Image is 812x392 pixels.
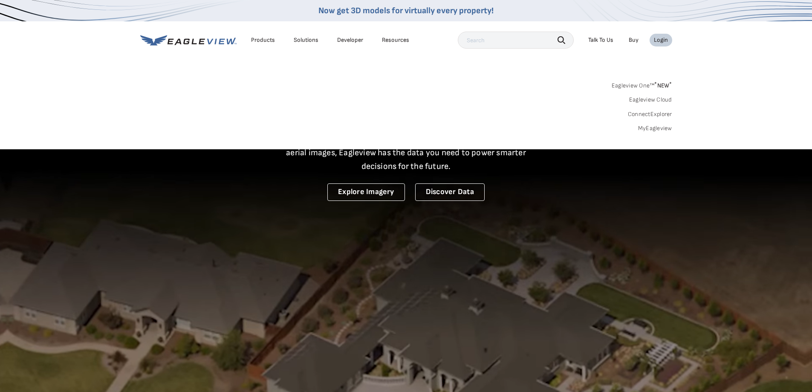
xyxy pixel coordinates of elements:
[629,96,672,104] a: Eagleview Cloud
[629,36,639,44] a: Buy
[415,183,485,201] a: Discover Data
[382,36,409,44] div: Resources
[588,36,613,44] div: Talk To Us
[276,132,537,173] p: A new era starts here. Built on more than 3.5 billion high-resolution aerial images, Eagleview ha...
[337,36,363,44] a: Developer
[458,32,574,49] input: Search
[612,79,672,89] a: Eagleview One™*NEW*
[294,36,318,44] div: Solutions
[638,125,672,132] a: MyEagleview
[654,36,668,44] div: Login
[327,183,405,201] a: Explore Imagery
[654,82,672,89] span: NEW
[628,110,672,118] a: ConnectExplorer
[251,36,275,44] div: Products
[318,6,494,16] a: Now get 3D models for virtually every property!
